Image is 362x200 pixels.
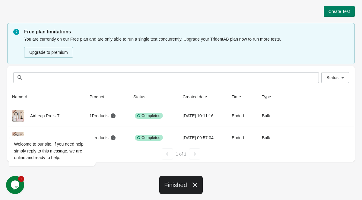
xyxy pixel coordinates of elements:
[259,91,279,102] button: Type
[324,6,355,17] button: Create Test
[135,113,163,119] div: Completed
[24,28,349,35] p: Free plan limitations
[24,35,349,58] div: You are currently on our Free plan and are only able to run a single test concurrently. Upgrade y...
[159,176,203,194] div: Finished
[232,110,252,122] div: Ended
[6,176,25,194] iframe: chat widget
[232,132,252,144] div: Ended
[229,91,249,102] button: Time
[176,152,186,156] span: 1 of 1
[131,91,154,102] button: Status
[262,132,282,144] div: Bulk
[183,110,222,122] div: [DATE] 10:11:16
[326,75,338,80] span: Status
[329,9,350,14] span: Create Test
[135,135,163,141] div: Completed
[321,72,349,83] button: Status
[24,47,73,58] button: Upgrade to premium
[180,91,215,102] button: Created date
[262,110,282,122] div: Bulk
[6,82,115,173] iframe: chat widget
[183,132,222,144] div: [DATE] 09:57:04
